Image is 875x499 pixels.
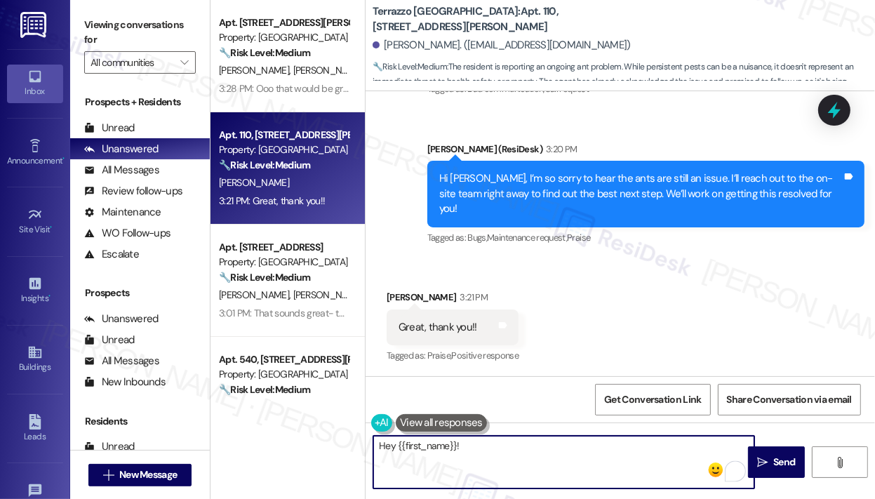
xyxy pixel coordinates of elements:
[834,457,845,468] i: 
[773,455,795,470] span: Send
[399,320,477,335] div: Great, thank you!!
[180,57,188,68] i: 
[84,14,196,51] label: Viewing conversations for
[219,307,378,319] div: 3:01 PM: That sounds great- thank you!
[373,61,447,72] strong: 🔧 Risk Level: Medium
[84,121,135,135] div: Unread
[84,333,135,347] div: Unread
[70,414,210,429] div: Residents
[219,15,349,30] div: Apt. [STREET_ADDRESS][PERSON_NAME]
[373,4,653,34] b: Terrazzo [GEOGRAPHIC_DATA]: Apt. 110, [STREET_ADDRESS][PERSON_NAME]
[62,154,65,164] span: •
[451,350,519,361] span: Positive response
[467,232,487,244] span: Bugs ,
[70,286,210,300] div: Prospects
[219,128,349,142] div: Apt. 110, [STREET_ADDRESS][PERSON_NAME]
[427,227,864,248] div: Tagged as:
[7,65,63,102] a: Inbox
[20,12,49,38] img: ResiDesk Logo
[84,312,159,326] div: Unanswered
[84,184,182,199] div: Review follow-ups
[88,464,192,486] button: New Message
[48,291,51,301] span: •
[219,176,289,189] span: [PERSON_NAME]
[7,340,63,378] a: Buildings
[219,159,310,171] strong: 🔧 Risk Level: Medium
[91,51,173,74] input: All communities
[595,384,710,415] button: Get Conversation Link
[748,446,806,478] button: Send
[387,290,519,310] div: [PERSON_NAME]
[219,240,349,255] div: Apt. [STREET_ADDRESS]
[119,467,177,482] span: New Message
[219,367,349,382] div: Property: [GEOGRAPHIC_DATA]
[219,255,349,270] div: Property: [GEOGRAPHIC_DATA]
[427,350,451,361] span: Praise ,
[84,375,166,390] div: New Inbounds
[457,290,488,305] div: 3:21 PM
[219,352,349,367] div: Apt. 540, [STREET_ADDRESS][PERSON_NAME]
[103,470,114,481] i: 
[219,383,310,396] strong: 🔧 Risk Level: Medium
[219,30,349,45] div: Property: [GEOGRAPHIC_DATA]
[439,171,842,216] div: Hi [PERSON_NAME], I’m so sorry to hear the ants are still an issue. I’ll reach out to the on-site...
[84,247,139,262] div: Escalate
[70,95,210,109] div: Prospects + Residents
[219,142,349,157] div: Property: [GEOGRAPHIC_DATA]
[604,392,701,407] span: Get Conversation Link
[757,457,768,468] i: 
[84,142,159,157] div: Unanswered
[7,203,63,241] a: Site Visit •
[84,439,135,454] div: Unread
[51,222,53,232] span: •
[219,271,310,284] strong: 🔧 Risk Level: Medium
[387,345,519,366] div: Tagged as:
[567,232,590,244] span: Praise
[373,436,754,488] textarea: To enrich screen reader interactions, please activate Accessibility in Grammarly extension settings
[373,60,875,105] span: : The resident is reporting an ongoing ant problem. While persistent pests can be a nuisance, it ...
[219,288,293,301] span: [PERSON_NAME]
[219,194,325,207] div: 3:21 PM: Great, thank you!!
[427,142,864,161] div: [PERSON_NAME] (ResiDesk)
[84,163,159,178] div: All Messages
[727,392,852,407] span: Share Conversation via email
[84,226,171,241] div: WO Follow-ups
[84,205,161,220] div: Maintenance
[293,288,363,301] span: [PERSON_NAME]
[7,410,63,448] a: Leads
[84,354,159,368] div: All Messages
[7,272,63,310] a: Insights •
[219,82,552,95] div: 3:28 PM: Ooo that would be great if you could! Then I could help think of a solution
[219,64,293,76] span: [PERSON_NAME]
[542,142,577,157] div: 3:20 PM
[293,64,436,76] span: [PERSON_NAME] [PERSON_NAME]
[718,384,861,415] button: Share Conversation via email
[219,46,310,59] strong: 🔧 Risk Level: Medium
[373,38,631,53] div: [PERSON_NAME]. ([EMAIL_ADDRESS][DOMAIN_NAME])
[487,232,567,244] span: Maintenance request ,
